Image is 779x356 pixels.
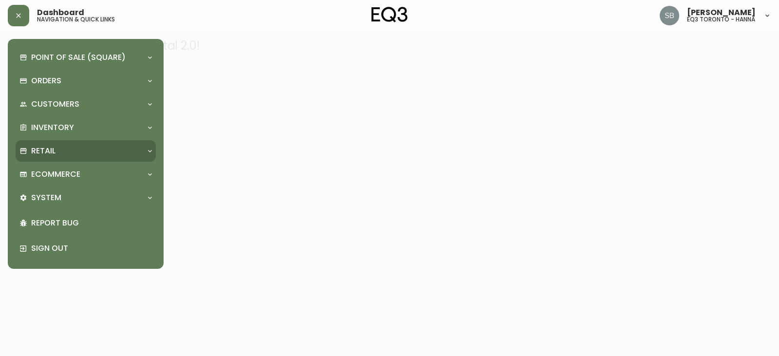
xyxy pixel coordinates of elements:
div: Ecommerce [16,164,156,185]
div: Point of Sale (Square) [16,47,156,68]
div: Orders [16,70,156,92]
span: [PERSON_NAME] [687,9,756,17]
div: Customers [16,94,156,115]
h5: eq3 toronto - hanna [687,17,755,22]
div: System [16,187,156,208]
p: Report Bug [31,218,152,228]
div: Report Bug [16,210,156,236]
p: Ecommerce [31,169,80,180]
p: Orders [31,75,61,86]
div: Retail [16,140,156,162]
div: Sign Out [16,236,156,261]
p: Point of Sale (Square) [31,52,126,63]
p: Customers [31,99,79,110]
p: Sign Out [31,243,152,254]
img: logo [371,7,408,22]
h5: navigation & quick links [37,17,115,22]
div: Inventory [16,117,156,138]
p: System [31,192,61,203]
p: Inventory [31,122,74,133]
span: Dashboard [37,9,84,17]
img: 62e4f14275e5c688c761ab51c449f16a [660,6,679,25]
p: Retail [31,146,56,156]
